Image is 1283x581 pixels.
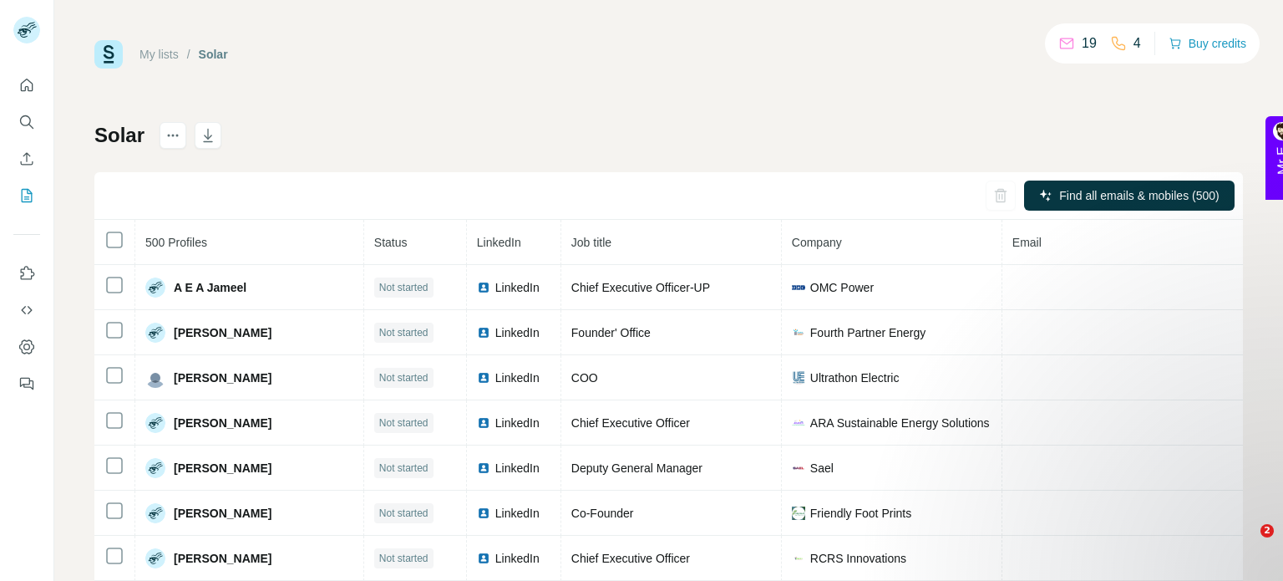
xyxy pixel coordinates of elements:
span: LinkedIn [477,236,521,249]
span: LinkedIn [495,279,540,296]
li: / [187,46,190,63]
img: Avatar [145,458,165,478]
img: Avatar [145,413,165,433]
span: Ultrathon Electric [810,369,900,386]
span: RCRS Innovations [810,550,906,567]
span: Chief Executive Officer-UP [571,281,710,294]
img: LinkedIn logo [477,326,490,339]
img: LinkedIn logo [477,416,490,430]
span: Founder' Office [571,326,651,339]
button: Dashboard [13,332,40,362]
img: LinkedIn logo [477,552,490,565]
span: Not started [379,551,429,566]
img: company-logo [792,326,805,339]
img: company-logo [792,507,805,520]
span: Friendly Foot Prints [810,505,911,522]
img: LinkedIn logo [477,371,490,385]
img: Avatar [145,503,165,523]
img: Avatar [145,278,165,298]
img: company-logo [792,552,805,565]
span: [PERSON_NAME] [174,550,271,567]
span: LinkedIn [495,369,540,386]
h1: Solar [94,122,145,149]
img: company-logo [792,281,805,294]
span: Status [374,236,408,249]
span: Deputy General Manager [571,461,702,475]
span: Fourth Partner Energy [810,324,926,341]
button: Quick start [13,70,40,100]
span: Not started [379,415,429,431]
p: 19 [1082,33,1097,54]
span: Not started [379,461,429,476]
span: 2 [1260,524,1274,538]
span: COO [571,371,598,385]
span: Chief Executive Officer [571,552,690,565]
button: Use Surfe API [13,295,40,325]
span: [PERSON_NAME] [174,505,271,522]
span: ARA Sustainable Energy Solutions [810,415,990,431]
img: Surfe Logo [94,40,123,69]
span: A E A Jameel [174,279,246,296]
span: LinkedIn [495,550,540,567]
img: company-logo [792,420,805,426]
img: LinkedIn logo [477,281,490,294]
img: company-logo [792,461,805,475]
img: Avatar [145,548,165,568]
button: Enrich CSV [13,144,40,174]
span: Not started [379,506,429,521]
span: Not started [379,280,429,295]
button: Search [13,107,40,137]
span: 500 Profiles [145,236,207,249]
button: My lists [13,181,40,211]
img: LinkedIn logo [477,507,490,520]
p: 4 [1133,33,1141,54]
button: Use Surfe on LinkedIn [13,258,40,288]
button: Buy credits [1169,32,1246,55]
span: [PERSON_NAME] [174,369,271,386]
button: Find all emails & mobiles (500) [1024,181,1235,211]
img: Avatar [145,368,165,388]
span: LinkedIn [495,505,540,522]
span: Job title [571,236,611,249]
span: Not started [379,325,429,340]
span: Email [1012,236,1042,249]
span: OMC Power [810,279,874,296]
img: LinkedIn logo [477,461,490,475]
span: [PERSON_NAME] [174,460,271,477]
span: LinkedIn [495,324,540,341]
span: Sael [810,460,834,477]
span: Co-Founder [571,507,634,520]
iframe: Intercom live chat [1226,524,1266,564]
span: [PERSON_NAME] [174,324,271,341]
img: Avatar [145,323,165,343]
button: actions [160,122,186,149]
div: Solar [199,46,228,63]
span: [PERSON_NAME] [174,415,271,431]
span: Not started [379,370,429,385]
span: Find all emails & mobiles (500) [1059,187,1219,204]
span: LinkedIn [495,415,540,431]
span: LinkedIn [495,460,540,477]
img: company-logo [792,371,805,385]
span: Company [792,236,842,249]
span: Chief Executive Officer [571,416,690,430]
button: Feedback [13,369,40,399]
a: My lists [139,48,179,61]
